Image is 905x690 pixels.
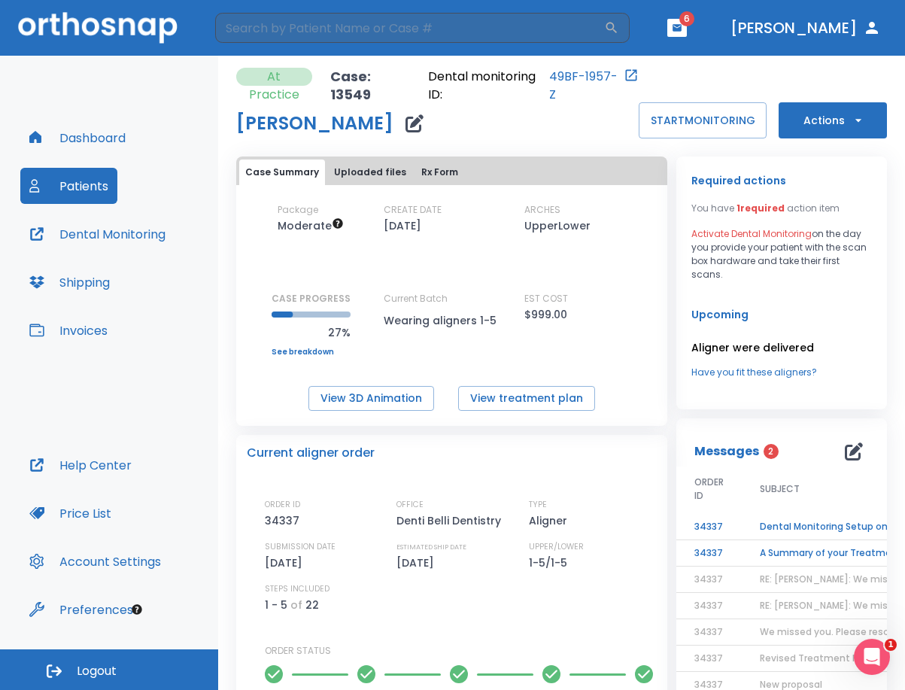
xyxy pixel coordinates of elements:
[239,160,664,185] div: tabs
[691,227,812,240] span: Activate Dental Monitoring
[20,312,117,348] button: Invoices
[549,68,621,104] a: 49BF-1957-Z
[272,348,351,357] a: See breakdown
[639,102,767,138] button: STARTMONITORING
[694,599,723,612] span: 34337
[885,639,897,651] span: 1
[265,644,657,658] p: ORDER STATUS
[428,68,639,104] div: Open patient in dental monitoring portal
[20,447,141,483] button: Help Center
[428,68,546,104] p: Dental monitoring ID:
[247,444,375,462] p: Current aligner order
[330,68,411,104] p: Case: 13549
[691,339,872,357] p: Aligner were delivered
[779,102,887,138] button: Actions
[679,11,694,26] span: 6
[396,498,424,512] p: OFFICE
[384,217,421,235] p: [DATE]
[265,498,300,512] p: ORDER ID
[384,203,442,217] p: CREATE DATE
[724,14,887,41] button: [PERSON_NAME]
[290,596,302,614] p: of
[524,217,591,235] p: UpperLower
[760,482,800,496] span: SUBJECT
[529,554,572,572] p: 1-5/1-5
[691,227,872,281] p: on the day you provide your patient with the scan box hardware and take their first scans.
[415,160,464,185] button: Rx Form
[242,68,306,104] p: At Practice
[20,495,120,531] button: Price List
[265,582,330,596] p: STEPS INCLUDED
[130,603,144,616] div: Tooltip anchor
[20,168,117,204] button: Patients
[676,514,742,540] td: 34337
[328,160,412,185] button: Uploaded files
[676,540,742,567] td: 34337
[384,292,519,305] p: Current Batch
[694,442,759,461] p: Messages
[691,366,872,379] a: Have you fit these aligners?
[396,512,506,530] p: Denti Belli Dentistry
[272,324,351,342] p: 27%
[694,625,723,638] span: 34337
[20,120,135,156] button: Dashboard
[524,292,568,305] p: EST COST
[265,596,287,614] p: 1 - 5
[20,216,175,252] button: Dental Monitoring
[736,202,785,214] span: 1 required
[20,591,142,628] button: Preferences
[305,596,319,614] p: 22
[272,292,351,305] p: CASE PROGRESS
[529,512,572,530] p: Aligner
[20,543,170,579] button: Account Settings
[694,652,723,664] span: 34337
[396,540,466,554] p: ESTIMATED SHIP DATE
[308,386,434,411] button: View 3D Animation
[694,573,723,585] span: 34337
[18,12,178,43] img: Orthosnap
[529,498,547,512] p: TYPE
[396,554,439,572] p: [DATE]
[854,639,890,675] iframe: Intercom live chat
[529,540,584,554] p: UPPER/LOWER
[20,264,119,300] button: Shipping
[236,114,393,132] h1: [PERSON_NAME]
[691,202,840,215] p: You have action item
[265,540,336,554] p: SUBMISSION DATE
[215,13,604,43] input: Search by Patient Name or Case #
[278,203,318,217] p: Package
[524,203,560,217] p: ARCHES
[691,172,786,190] p: Required actions
[384,312,519,330] p: Wearing aligners 1-5
[691,305,872,324] p: Upcoming
[239,160,325,185] button: Case Summary
[694,476,724,503] span: ORDER ID
[458,386,595,411] button: View treatment plan
[524,305,567,324] p: $999.00
[265,512,305,530] p: 34337
[278,218,344,233] span: Up to 20 Steps (40 aligners)
[265,554,308,572] p: [DATE]
[764,444,779,459] span: 2
[77,663,117,679] span: Logout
